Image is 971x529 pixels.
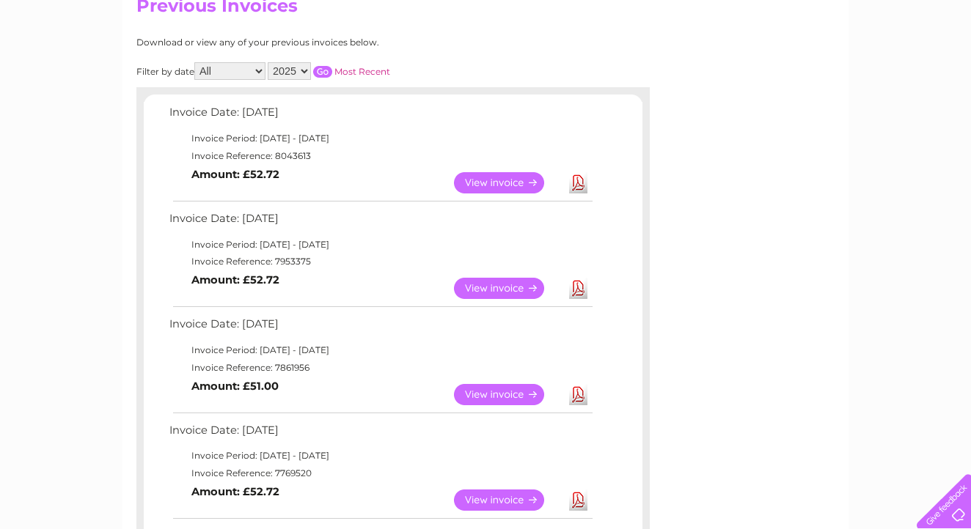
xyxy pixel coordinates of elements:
td: Invoice Period: [DATE] - [DATE] [166,130,595,147]
td: Invoice Reference: 7953375 [166,253,595,270]
b: Amount: £51.00 [191,380,279,393]
td: Invoice Date: [DATE] [166,209,595,236]
a: Telecoms [791,62,835,73]
img: logo.png [34,38,109,83]
a: View [454,278,562,299]
div: Download or view any of your previous invoices below. [136,37,521,48]
td: Invoice Date: [DATE] [166,314,595,341]
td: Invoice Reference: 7769520 [166,465,595,482]
td: Invoice Period: [DATE] - [DATE] [166,447,595,465]
td: Invoice Date: [DATE] [166,103,595,130]
a: Contact [873,62,909,73]
td: Invoice Period: [DATE] - [DATE] [166,341,595,359]
td: Invoice Date: [DATE] [166,421,595,448]
b: Amount: £52.72 [191,168,279,181]
a: Water [713,62,741,73]
a: View [454,384,562,405]
a: Download [569,489,587,511]
a: Most Recent [334,66,390,77]
div: Clear Business is a trading name of Verastar Limited (registered in [GEOGRAPHIC_DATA] No. 3667643... [140,8,833,71]
a: View [454,489,562,511]
a: Download [569,384,587,405]
td: Invoice Reference: 8043613 [166,147,595,165]
b: Amount: £52.72 [191,485,279,498]
a: Blog [843,62,865,73]
td: Invoice Reference: 7861956 [166,359,595,377]
a: Download [569,172,587,193]
div: Filter by date [136,62,521,80]
a: 0333 014 3131 [695,7,796,26]
a: View [454,172,562,193]
td: Invoice Period: [DATE] - [DATE] [166,236,595,254]
a: Energy [750,62,782,73]
b: Amount: £52.72 [191,273,279,286]
a: Download [569,278,587,299]
a: Log out [923,62,957,73]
